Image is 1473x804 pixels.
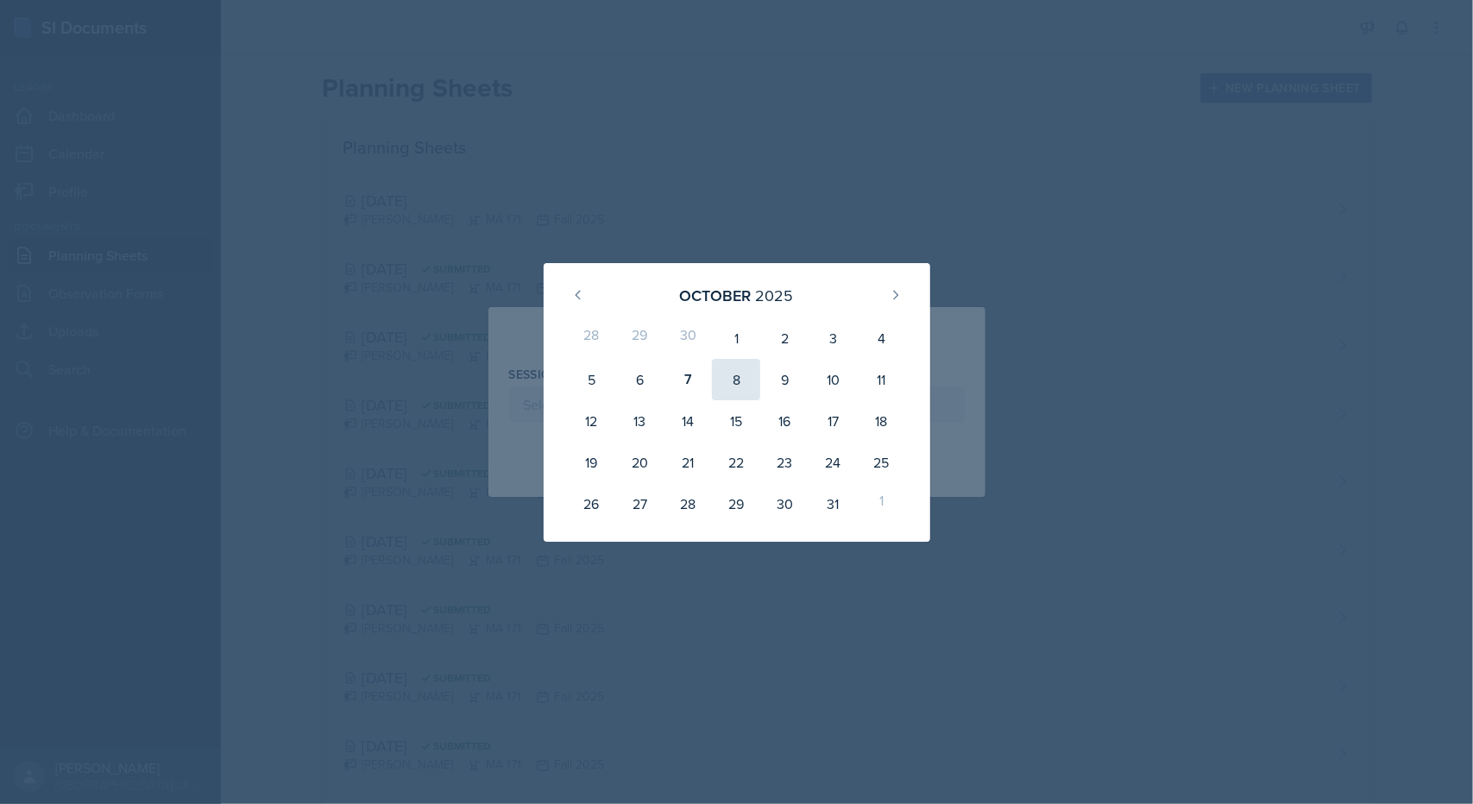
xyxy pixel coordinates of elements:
div: 18 [857,400,905,442]
div: 21 [664,442,712,483]
div: 31 [809,483,857,524]
div: 17 [809,400,857,442]
div: 30 [664,317,712,359]
div: 23 [760,442,809,483]
div: 19 [568,442,616,483]
div: 1 [712,317,760,359]
div: 12 [568,400,616,442]
div: 4 [857,317,905,359]
div: 1 [857,483,905,524]
div: 29 [712,483,760,524]
div: 6 [615,359,664,400]
div: 7 [664,359,712,400]
div: 29 [615,317,664,359]
div: 28 [664,483,712,524]
div: 15 [712,400,760,442]
div: 10 [809,359,857,400]
div: 2 [760,317,809,359]
div: 13 [615,400,664,442]
div: 24 [809,442,857,483]
div: 3 [809,317,857,359]
div: 8 [712,359,760,400]
div: 28 [568,317,616,359]
div: 26 [568,483,616,524]
div: 11 [857,359,905,400]
div: 16 [760,400,809,442]
div: 14 [664,400,712,442]
div: 22 [712,442,760,483]
div: 25 [857,442,905,483]
div: 30 [760,483,809,524]
div: October [680,284,752,307]
div: 27 [615,483,664,524]
div: 9 [760,359,809,400]
div: 20 [615,442,664,483]
div: 2025 [756,284,794,307]
div: 5 [568,359,616,400]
